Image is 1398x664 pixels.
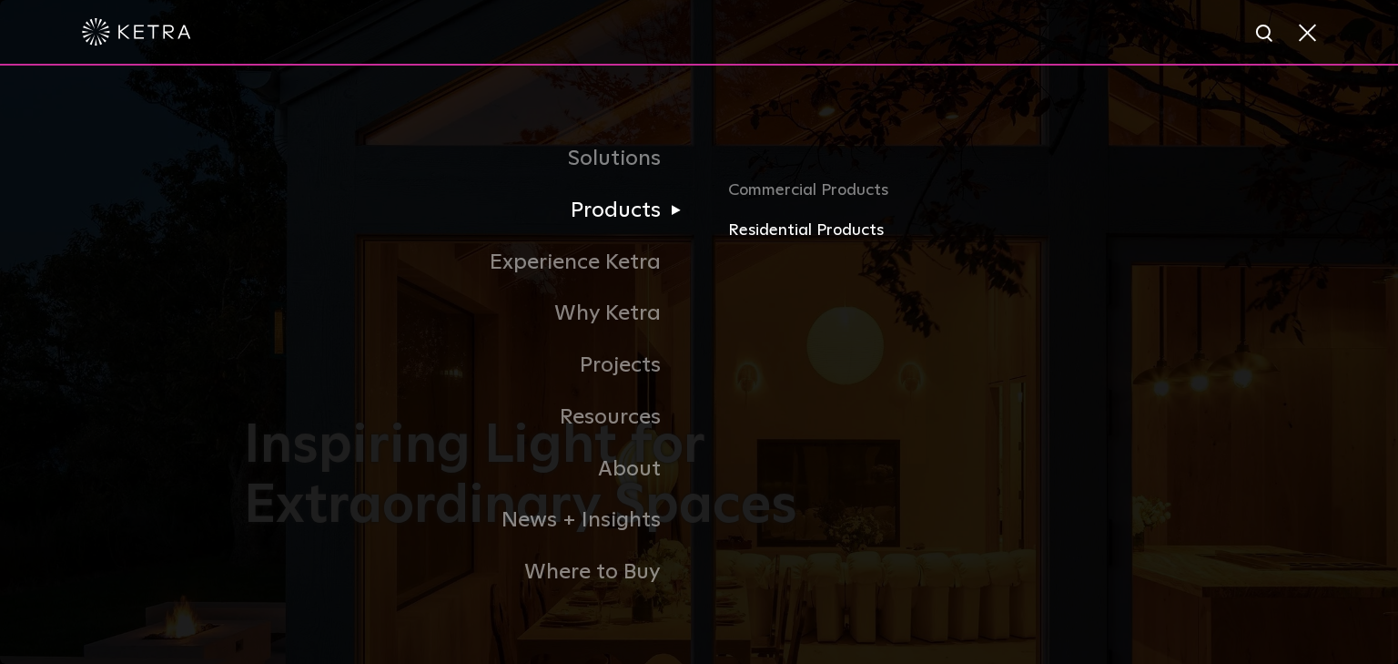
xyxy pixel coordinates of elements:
div: Navigation Menu [244,133,1154,598]
a: Experience Ketra [244,237,699,289]
img: search icon [1254,23,1277,46]
a: Resources [244,392,699,444]
a: News + Insights [244,495,699,547]
img: ketra-logo-2019-white [82,18,191,46]
a: Why Ketra [244,288,699,340]
a: Solutions [244,133,699,185]
a: Projects [244,340,699,392]
a: Commercial Products [728,178,1154,218]
a: Where to Buy [244,547,699,598]
a: Residential Products [728,218,1154,244]
a: About [244,444,699,495]
a: Products [244,185,699,237]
